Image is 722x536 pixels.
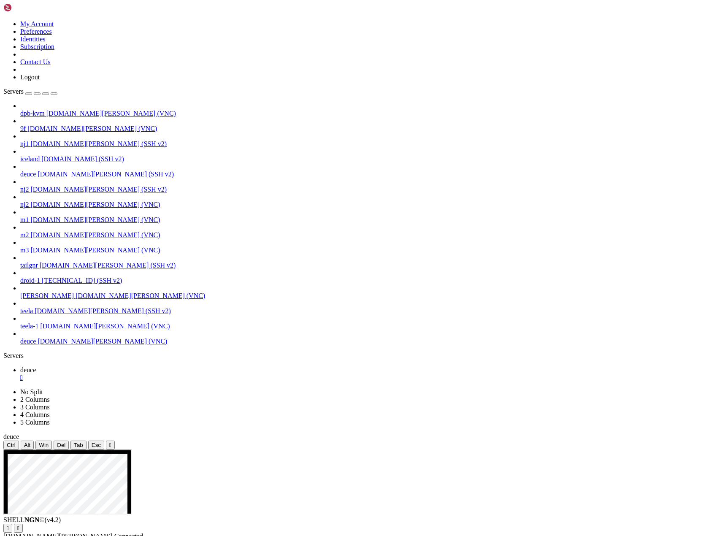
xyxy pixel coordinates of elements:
[46,110,176,117] span: [DOMAIN_NAME][PERSON_NAME] (VNC)
[27,125,157,132] span: [DOMAIN_NAME][PERSON_NAME] (VNC)
[20,277,719,284] a: droid-1 [TECHNICAL_ID] (SSH v2)
[20,58,51,65] a: Contact Us
[20,403,50,411] a: 3 Columns
[17,525,19,531] div: 
[30,140,167,147] span: [DOMAIN_NAME][PERSON_NAME] (SSH v2)
[40,262,176,269] span: [DOMAIN_NAME][PERSON_NAME] (SSH v2)
[20,292,719,300] a: [PERSON_NAME] [DOMAIN_NAME][PERSON_NAME] (VNC)
[20,155,719,163] a: iceland [DOMAIN_NAME] (SSH v2)
[20,110,719,117] a: dpb-kvm [DOMAIN_NAME][PERSON_NAME] (VNC)
[41,155,124,162] span: [DOMAIN_NAME] (SSH v2)
[20,419,50,426] a: 5 Columns
[20,338,719,345] a: deuce [DOMAIN_NAME][PERSON_NAME] (VNC)
[20,231,719,239] a: m2 [DOMAIN_NAME][PERSON_NAME] (VNC)
[20,269,719,284] li: droid-1 [TECHNICAL_ID] (SSH v2)
[20,388,43,395] a: No Split
[38,171,174,178] span: [DOMAIN_NAME][PERSON_NAME] (SSH v2)
[35,307,171,314] span: [DOMAIN_NAME][PERSON_NAME] (SSH v2)
[20,307,719,315] a: teela [DOMAIN_NAME][PERSON_NAME] (SSH v2)
[54,441,69,449] button: Del
[20,338,36,345] span: deuce
[20,35,46,43] a: Identities
[3,441,19,449] button: Ctrl
[20,239,719,254] li: m3 [DOMAIN_NAME][PERSON_NAME] (VNC)
[20,171,719,178] a: deuce [DOMAIN_NAME][PERSON_NAME] (SSH v2)
[57,442,65,448] span: Del
[3,524,12,533] button: 
[20,208,719,224] li: m1 [DOMAIN_NAME][PERSON_NAME] (VNC)
[20,125,26,132] span: 9f
[20,117,719,133] li: 9f [DOMAIN_NAME][PERSON_NAME] (VNC)
[20,231,29,238] span: m2
[20,277,40,284] span: droid-1
[20,43,54,50] a: Subscription
[20,186,29,193] span: nj2
[20,73,40,81] a: Logout
[20,246,719,254] a: m3 [DOMAIN_NAME][PERSON_NAME] (VNC)
[20,366,719,382] a: deuce
[20,411,50,418] a: 4 Columns
[20,292,74,299] span: [PERSON_NAME]
[39,442,49,448] span: Win
[3,352,719,360] div: Servers
[21,441,34,449] button: Alt
[20,322,39,330] span: teela-1
[20,216,29,223] span: m1
[3,3,52,12] img: Shellngn
[88,441,104,449] button: Esc
[20,315,719,330] li: teela-1 [DOMAIN_NAME][PERSON_NAME] (VNC)
[20,224,719,239] li: m2 [DOMAIN_NAME][PERSON_NAME] (VNC)
[20,201,719,208] a: nj2 [DOMAIN_NAME][PERSON_NAME] (VNC)
[20,155,40,162] span: iceland
[30,186,167,193] span: [DOMAIN_NAME][PERSON_NAME] (SSH v2)
[20,163,719,178] li: deuce [DOMAIN_NAME][PERSON_NAME] (SSH v2)
[20,171,36,178] span: deuce
[24,516,40,523] b: NGN
[30,231,160,238] span: [DOMAIN_NAME][PERSON_NAME] (VNC)
[20,28,52,35] a: Preferences
[20,193,719,208] li: nj2 [DOMAIN_NAME][PERSON_NAME] (VNC)
[20,110,45,117] span: dpb-kvm
[20,125,719,133] a: 9f [DOMAIN_NAME][PERSON_NAME] (VNC)
[20,186,719,193] a: nj2 [DOMAIN_NAME][PERSON_NAME] (SSH v2)
[76,292,205,299] span: [DOMAIN_NAME][PERSON_NAME] (VNC)
[7,525,9,531] div: 
[20,300,719,315] li: teela [DOMAIN_NAME][PERSON_NAME] (SSH v2)
[70,441,87,449] button: Tab
[20,140,29,147] span: nj1
[20,374,719,382] a: 
[30,201,160,208] span: [DOMAIN_NAME][PERSON_NAME] (VNC)
[38,338,167,345] span: [DOMAIN_NAME][PERSON_NAME] (VNC)
[20,262,719,269] a: tailgnr [DOMAIN_NAME][PERSON_NAME] (SSH v2)
[109,442,111,448] div: 
[24,442,31,448] span: Alt
[20,20,54,27] a: My Account
[20,148,719,163] li: iceland [DOMAIN_NAME] (SSH v2)
[20,262,38,269] span: tailgnr
[42,277,122,284] span: [TECHNICAL_ID] (SSH v2)
[45,516,61,523] span: 4.2.0
[20,216,719,224] a: m1 [DOMAIN_NAME][PERSON_NAME] (VNC)
[106,441,115,449] button: 
[35,441,52,449] button: Win
[41,322,170,330] span: [DOMAIN_NAME][PERSON_NAME] (VNC)
[3,433,19,440] span: deuce
[20,307,33,314] span: teela
[14,524,23,533] button: 
[3,88,57,95] a: Servers
[20,133,719,148] li: nj1 [DOMAIN_NAME][PERSON_NAME] (SSH v2)
[20,322,719,330] a: teela-1 [DOMAIN_NAME][PERSON_NAME] (VNC)
[20,284,719,300] li: [PERSON_NAME] [DOMAIN_NAME][PERSON_NAME] (VNC)
[20,254,719,269] li: tailgnr [DOMAIN_NAME][PERSON_NAME] (SSH v2)
[3,88,24,95] span: Servers
[74,442,83,448] span: Tab
[20,330,719,345] li: deuce [DOMAIN_NAME][PERSON_NAME] (VNC)
[20,246,29,254] span: m3
[30,246,160,254] span: [DOMAIN_NAME][PERSON_NAME] (VNC)
[20,140,719,148] a: nj1 [DOMAIN_NAME][PERSON_NAME] (SSH v2)
[92,442,101,448] span: Esc
[20,102,719,117] li: dpb-kvm [DOMAIN_NAME][PERSON_NAME] (VNC)
[7,442,16,448] span: Ctrl
[20,201,29,208] span: nj2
